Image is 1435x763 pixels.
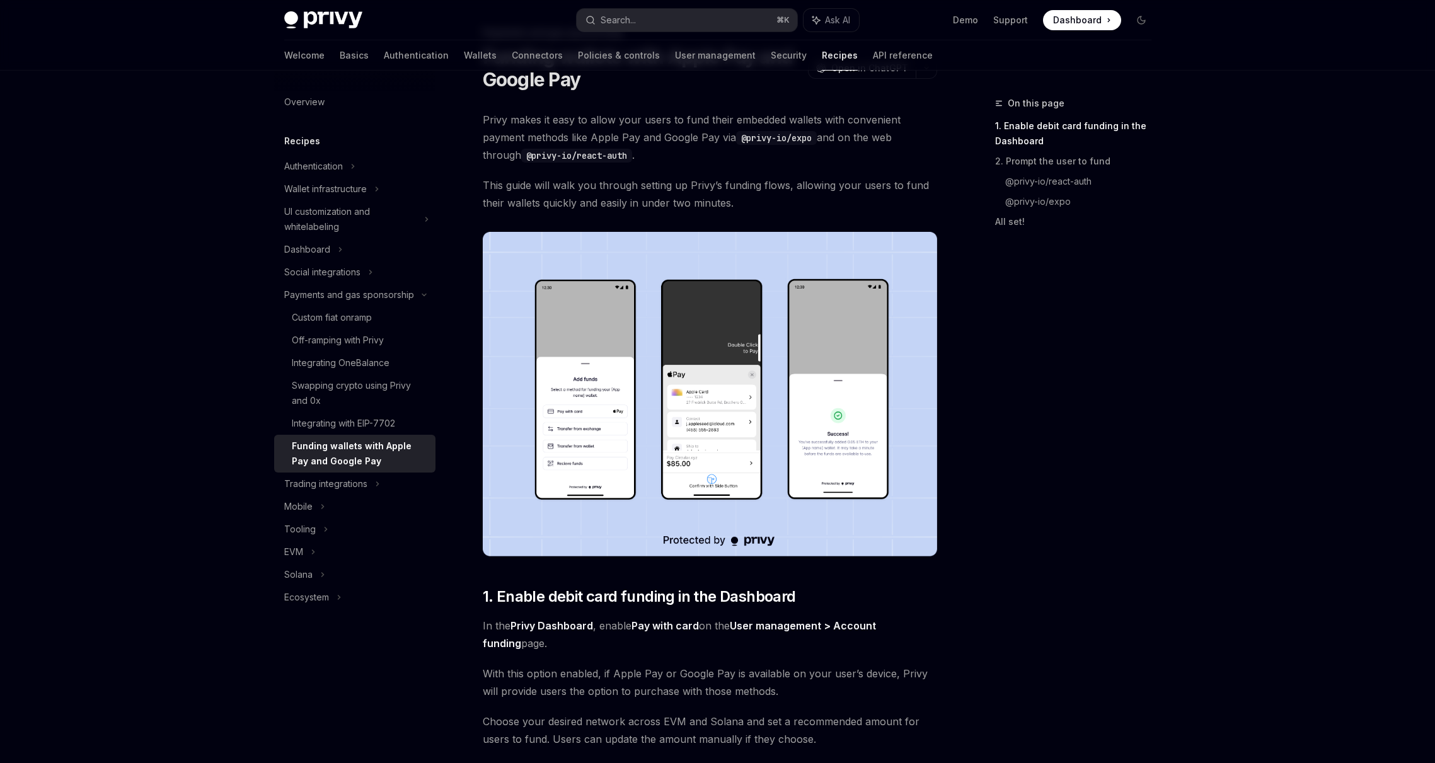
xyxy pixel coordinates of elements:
a: Privy Dashboard [510,619,593,633]
div: Social integrations [284,265,360,280]
a: @privy-io/react-auth [1005,171,1161,192]
span: ⌘ K [776,15,790,25]
a: Integrating OneBalance [274,352,435,374]
a: Security [771,40,807,71]
div: Dashboard [284,242,330,257]
div: Ecosystem [284,590,329,605]
div: Integrating OneBalance [292,355,389,370]
div: Trading integrations [284,476,367,491]
a: Overview [274,91,435,113]
div: Integrating with EIP-7702 [292,416,395,431]
div: Overview [284,95,325,110]
div: EVM [284,544,303,559]
a: Recipes [822,40,858,71]
a: All set! [995,212,1161,232]
a: Wallets [464,40,497,71]
img: card-based-funding [483,232,937,556]
div: Custom fiat onramp [292,310,372,325]
strong: Pay with card [631,619,699,632]
div: Authentication [284,159,343,174]
a: Support [993,14,1028,26]
a: User management [675,40,756,71]
span: 1. Enable debit card funding in the Dashboard [483,587,796,607]
div: Tooling [284,522,316,537]
a: Demo [953,14,978,26]
button: Ask AI [804,9,859,32]
div: UI customization and whitelabeling [284,204,417,234]
button: Search...⌘K [577,9,797,32]
span: Privy makes it easy to allow your users to fund their embedded wallets with convenient payment me... [483,111,937,164]
a: 1. Enable debit card funding in the Dashboard [995,116,1161,151]
code: @privy-io/react-auth [521,149,632,163]
img: dark logo [284,11,362,29]
code: @privy-io/expo [736,131,817,145]
div: Search... [601,13,636,28]
span: This guide will walk you through setting up Privy’s funding flows, allowing your users to fund th... [483,176,937,212]
span: In the , enable on the page. [483,617,937,652]
a: Connectors [512,40,563,71]
div: Off-ramping with Privy [292,333,384,348]
a: Custom fiat onramp [274,306,435,329]
div: Solana [284,567,313,582]
a: Integrating with EIP-7702 [274,412,435,435]
a: Funding wallets with Apple Pay and Google Pay [274,435,435,473]
span: Ask AI [825,14,850,26]
h5: Recipes [284,134,320,149]
a: Authentication [384,40,449,71]
a: 2. Prompt the user to fund [995,151,1161,171]
div: Swapping crypto using Privy and 0x [292,378,428,408]
span: On this page [1008,96,1064,111]
a: Welcome [284,40,325,71]
a: Dashboard [1043,10,1121,30]
a: Basics [340,40,369,71]
a: Off-ramping with Privy [274,329,435,352]
div: Wallet infrastructure [284,181,367,197]
div: Mobile [284,499,313,514]
a: Policies & controls [578,40,660,71]
button: Toggle dark mode [1131,10,1151,30]
a: Swapping crypto using Privy and 0x [274,374,435,412]
a: @privy-io/expo [1005,192,1161,212]
div: Payments and gas sponsorship [284,287,414,302]
span: Choose your desired network across EVM and Solana and set a recommended amount for users to fund.... [483,713,937,748]
span: With this option enabled, if Apple Pay or Google Pay is available on your user’s device, Privy wi... [483,665,937,700]
span: Dashboard [1053,14,1102,26]
div: Funding wallets with Apple Pay and Google Pay [292,439,428,469]
a: API reference [873,40,933,71]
